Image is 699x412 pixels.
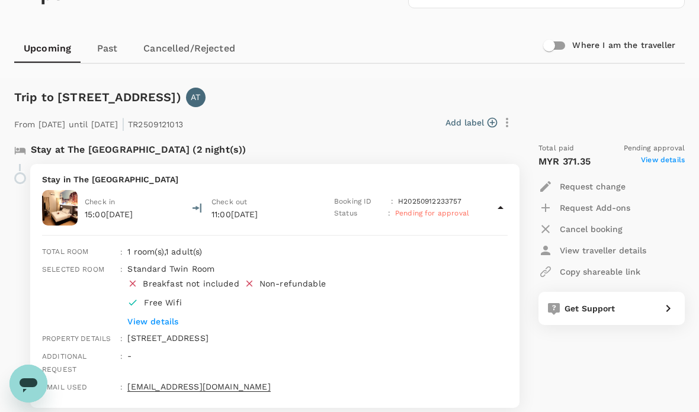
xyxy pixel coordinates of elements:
[191,91,200,103] p: AT
[538,240,646,261] button: View traveller details
[42,265,104,273] span: Selected room
[42,173,508,185] p: Stay in The [GEOGRAPHIC_DATA]
[560,223,623,235] p: Cancel booking
[9,365,47,403] iframe: Button to launch messaging window
[127,263,476,275] p: Standard Twin Room
[538,143,575,154] span: Total paid
[14,88,181,107] h6: Trip to [STREET_ADDRESS])
[624,143,685,154] span: Pending approval
[538,154,591,169] p: MYR 371.35
[42,247,89,256] span: Total room
[334,208,383,220] p: Status
[211,208,324,220] p: 11:00[DATE]
[538,261,640,282] button: Copy shareable link
[641,154,685,169] span: View details
[14,112,183,133] p: From [DATE] until [DATE] TR2509121013
[391,196,393,208] p: :
[572,39,675,52] h6: Where I am the traveller
[538,197,630,218] button: Request Add-ons
[120,334,123,343] span: :
[538,218,623,240] button: Cancel booking
[388,208,390,220] p: :
[42,334,111,343] span: Property details
[120,383,123,391] span: :
[560,181,626,192] p: Request change
[538,176,626,197] button: Request change
[127,350,508,362] p: -
[560,244,646,256] p: View traveller details
[211,198,247,206] span: Check out
[144,297,234,308] p: Free Wifi
[398,196,461,208] p: H20250912233757
[565,304,615,313] span: Get Support
[127,247,202,256] span: 1 room(s) , 1 adult(s)
[85,198,115,206] span: Check in
[259,278,326,289] div: Non-refundable
[127,316,476,327] p: View details
[445,117,497,128] button: Add label
[120,248,123,256] span: :
[85,208,133,220] p: 15:00[DATE]
[560,266,640,278] p: Copy shareable link
[42,190,78,226] img: The Landmark Hotel
[127,332,508,344] p: [STREET_ADDRESS]
[143,278,239,289] div: Breakfast not included
[120,265,123,273] span: :
[121,115,125,132] span: |
[134,34,245,63] a: Cancelled/Rejected
[120,352,123,360] span: :
[395,209,469,217] span: Pending for approval
[334,196,386,208] p: Booking ID
[42,383,88,391] span: Email used
[14,34,81,63] a: Upcoming
[81,34,134,63] a: Past
[31,143,246,157] p: Stay at The [GEOGRAPHIC_DATA] (2 night(s))
[42,352,87,374] span: Additional request
[560,202,630,214] p: Request Add-ons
